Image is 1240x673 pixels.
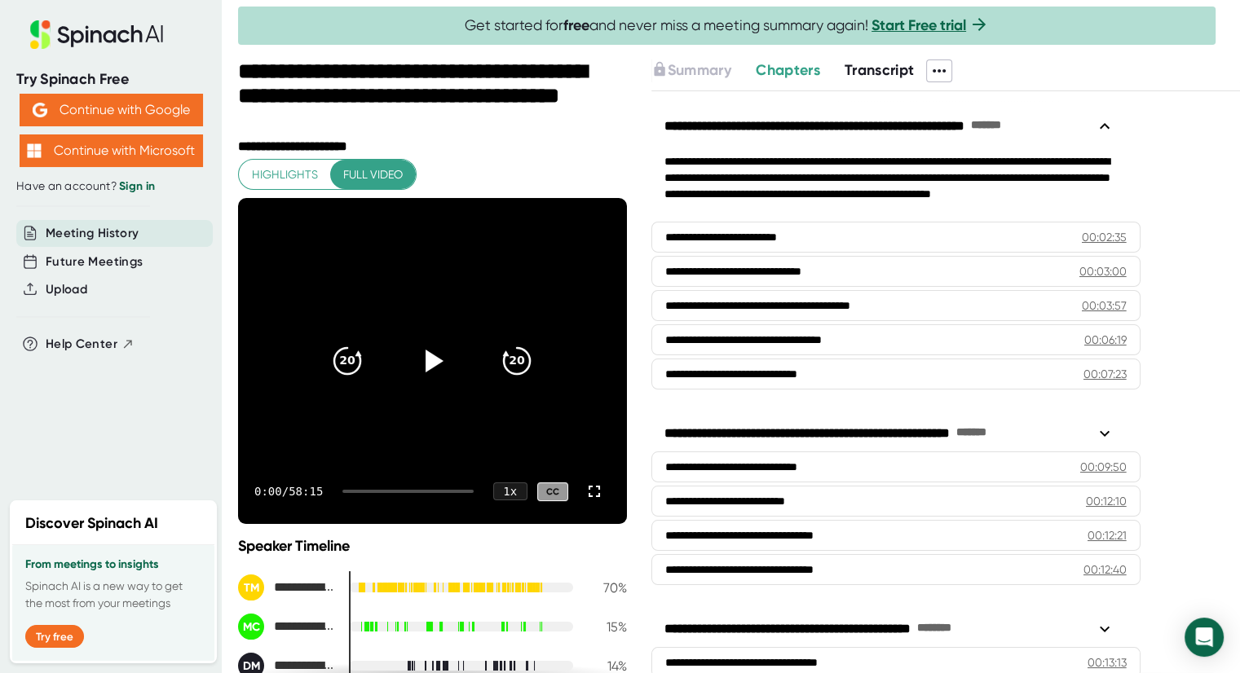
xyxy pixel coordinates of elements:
p: Spinach AI is a new way to get the most from your meetings [25,578,201,612]
div: 00:13:13 [1088,654,1127,671]
div: 00:03:57 [1082,297,1127,314]
span: Highlights [252,165,318,185]
button: Continue with Microsoft [20,134,203,167]
span: Transcript [845,61,915,79]
div: 00:06:19 [1084,332,1127,348]
span: Get started for and never miss a meeting summary again! [465,16,989,35]
h2: Discover Spinach AI [25,512,158,534]
div: Have an account? [16,179,205,194]
button: Future Meetings [46,253,143,271]
button: Continue with Google [20,94,203,126]
a: Sign in [119,179,155,193]
span: Help Center [46,335,117,354]
div: 70 % [586,580,627,596]
a: Start Free trial [872,16,966,34]
div: 0:00 / 58:15 [254,485,323,498]
span: Full video [343,165,403,185]
span: Summary [668,61,731,79]
button: Chapters [756,59,820,81]
div: 00:12:40 [1083,561,1127,578]
div: Speaker Timeline [238,537,627,555]
div: 00:03:00 [1079,263,1127,279]
button: Summary [651,59,731,81]
div: 00:12:10 [1086,493,1127,509]
img: Aehbyd4JwY73AAAAAElFTkSuQmCC [33,103,47,117]
div: Open Intercom Messenger [1185,618,1224,657]
button: Upload [46,280,87,299]
div: 00:09:50 [1080,459,1127,475]
div: 00:12:21 [1088,527,1127,543]
button: Highlights [239,160,331,190]
div: 15 % [586,619,627,635]
button: Try free [25,625,84,648]
h3: From meetings to insights [25,558,201,571]
div: Michael Chanfrau [238,614,336,640]
div: TM [238,574,264,600]
div: Upgrade to access [651,59,756,82]
span: Chapters [756,61,820,79]
div: Tanya Martell [238,574,336,600]
button: Help Center [46,335,135,354]
div: 1 x [493,482,527,500]
div: CC [537,482,568,501]
div: 00:07:23 [1083,366,1127,382]
b: free [563,16,589,34]
div: 00:02:35 [1082,229,1127,245]
button: Transcript [845,59,915,81]
div: Try Spinach Free [16,70,205,89]
button: Meeting History [46,224,139,243]
div: MC [238,614,264,640]
button: Full video [330,160,416,190]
